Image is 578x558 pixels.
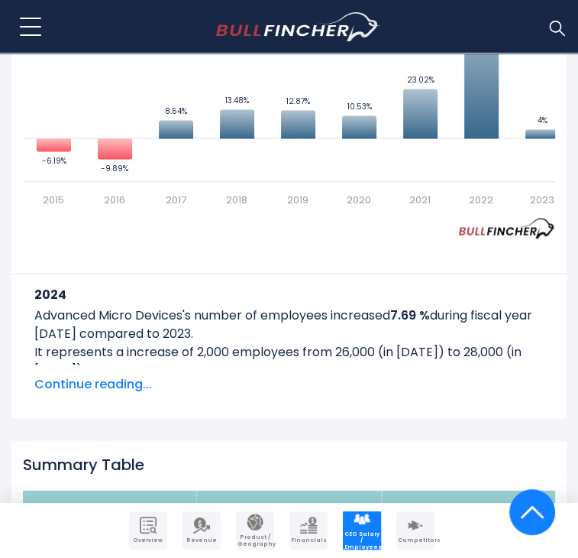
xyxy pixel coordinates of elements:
[225,94,249,105] tspan: 13.48%
[166,192,186,206] text: 2017
[409,192,431,206] text: 2021
[396,511,434,550] a: Company Competitors
[344,531,379,550] span: CEO Salary / Employees
[236,511,274,550] a: Company Product/Geography
[23,455,555,473] h2: Summary Table
[347,192,371,206] text: 2020
[390,306,430,323] b: 7.69 %
[347,100,372,112] tspan: 10.53%
[398,537,433,543] span: Competitors
[289,511,328,550] a: Company Financials
[237,534,273,547] span: Product / Geography
[538,114,547,125] tspan: 4%
[182,511,221,550] a: Company Revenue
[101,162,128,174] tspan: -9.89%
[11,490,196,526] th: Period
[216,12,380,41] a: Go to homepage
[287,192,308,206] text: 2019
[469,192,493,206] text: 2022
[184,537,219,543] span: Revenue
[165,105,187,116] tspan: 8.54%
[129,511,167,550] a: Company Overview
[34,284,544,303] h3: 2024
[104,192,125,206] text: 2016
[226,192,247,206] text: 2018
[286,95,310,106] tspan: 12.87%
[382,490,567,526] th: Year-over-Year Change
[34,375,544,393] span: Continue reading...
[216,12,380,41] img: bullfincher logo
[42,154,66,166] tspan: -6.19%
[530,192,554,206] text: 2023
[196,490,381,526] th: Employees
[291,537,326,543] span: Financials
[34,306,544,379] p: Advanced Micro Devices's number of employees increased during fiscal year [DATE] compared to 2023...
[131,537,166,543] span: Overview
[343,511,381,550] a: Company Employees
[407,73,434,85] tspan: 23.02%
[43,192,64,206] text: 2015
